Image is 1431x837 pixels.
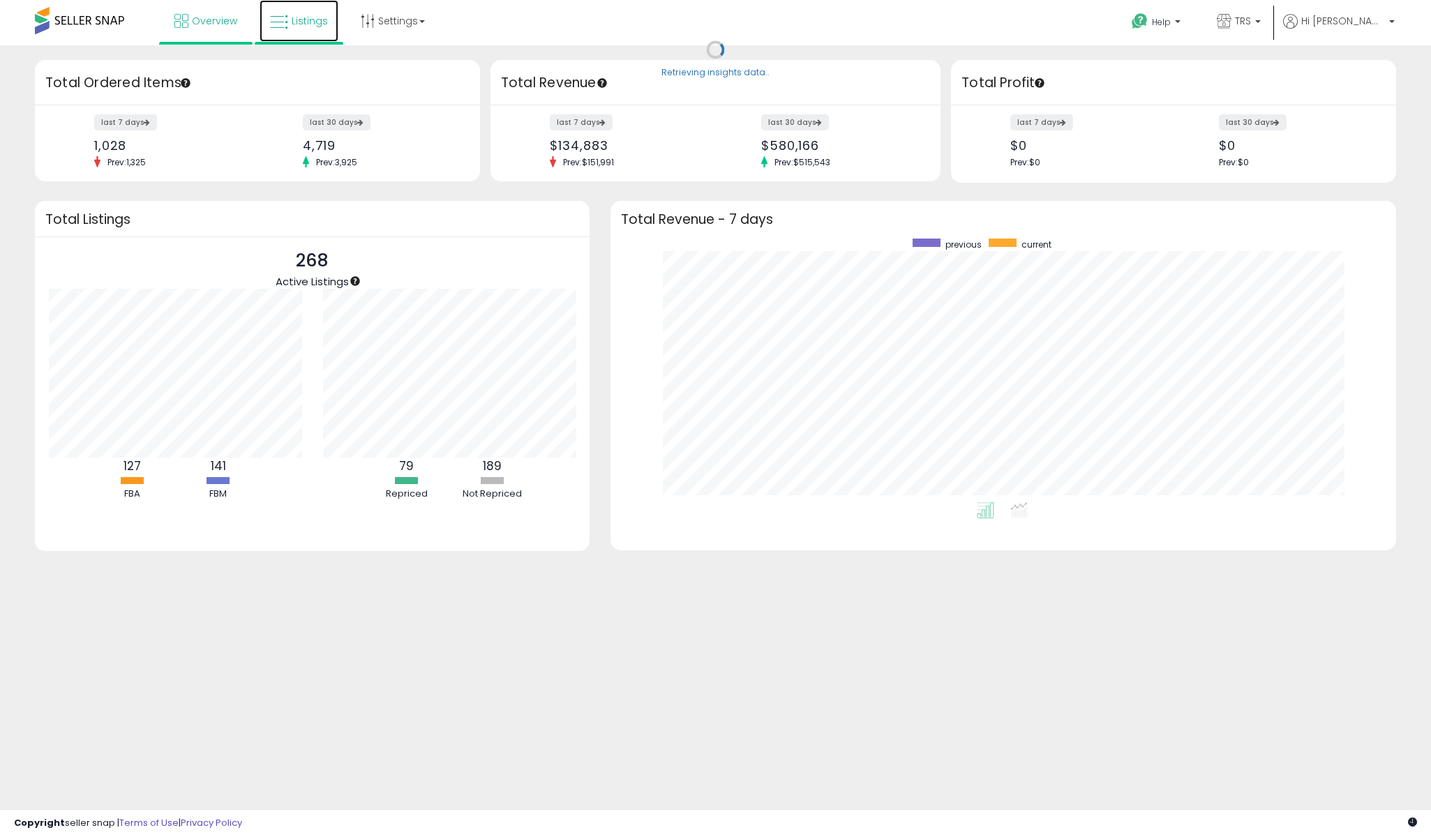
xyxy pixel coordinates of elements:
[501,73,930,93] h3: Total Revenue
[45,214,579,225] h3: Total Listings
[123,458,141,474] b: 127
[309,156,364,168] span: Prev: 3,925
[1010,138,1163,153] div: $0
[1283,14,1395,45] a: Hi [PERSON_NAME]
[292,14,328,28] span: Listings
[192,14,237,28] span: Overview
[211,458,226,474] b: 141
[1219,114,1287,130] label: last 30 days
[349,275,361,287] div: Tooltip anchor
[661,67,770,80] div: Retrieving insights data..
[556,156,621,168] span: Prev: $151,991
[365,488,449,501] div: Repriced
[91,488,174,501] div: FBA
[303,138,456,153] div: 4,719
[621,214,1386,225] h3: Total Revenue - 7 days
[177,488,260,501] div: FBM
[179,77,192,89] div: Tooltip anchor
[1010,114,1073,130] label: last 7 days
[596,77,608,89] div: Tooltip anchor
[761,138,916,153] div: $580,166
[276,248,349,274] p: 268
[767,156,837,168] span: Prev: $515,543
[1152,16,1171,28] span: Help
[1010,156,1040,168] span: Prev: $0
[399,458,414,474] b: 79
[761,114,829,130] label: last 30 days
[1021,239,1051,250] span: current
[945,239,982,250] span: previous
[451,488,534,501] div: Not Repriced
[276,274,349,289] span: Active Listings
[1219,156,1249,168] span: Prev: $0
[94,138,247,153] div: 1,028
[1121,2,1194,45] a: Help
[100,156,153,168] span: Prev: 1,325
[1033,77,1046,89] div: Tooltip anchor
[961,73,1386,93] h3: Total Profit
[1301,14,1385,28] span: Hi [PERSON_NAME]
[45,73,470,93] h3: Total Ordered Items
[94,114,157,130] label: last 7 days
[1219,138,1372,153] div: $0
[1235,14,1251,28] span: TRS
[550,114,613,130] label: last 7 days
[303,114,370,130] label: last 30 days
[550,138,705,153] div: $134,883
[1131,13,1148,30] i: Get Help
[483,458,502,474] b: 189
